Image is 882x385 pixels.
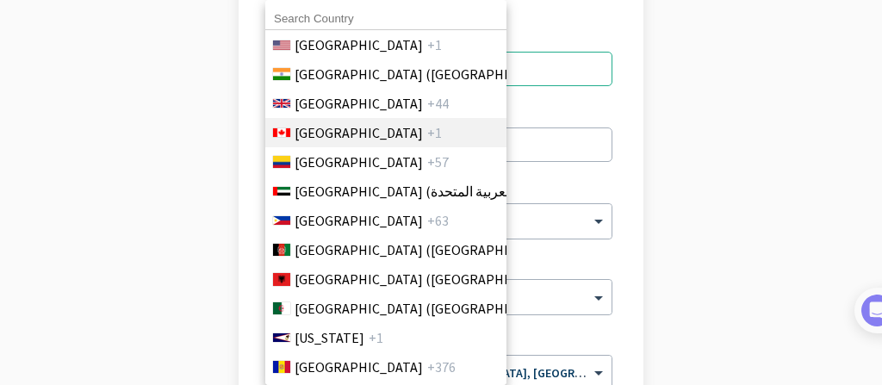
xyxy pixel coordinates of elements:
span: +1 [369,327,383,348]
span: [GEOGRAPHIC_DATA] (‫[GEOGRAPHIC_DATA]‬‎) [295,239,563,260]
span: +63 [427,210,449,231]
span: +376 [427,357,456,377]
span: [GEOGRAPHIC_DATA] ([GEOGRAPHIC_DATA]) [295,269,563,289]
span: [GEOGRAPHIC_DATA] [295,93,423,114]
span: +1 [427,34,442,55]
span: [GEOGRAPHIC_DATA] [295,357,423,377]
span: +44 [427,93,449,114]
span: [US_STATE] [295,327,364,348]
span: [GEOGRAPHIC_DATA] (‫[GEOGRAPHIC_DATA]‬‎) [295,298,563,319]
span: [GEOGRAPHIC_DATA] [295,122,423,143]
span: +57 [427,152,449,172]
span: [GEOGRAPHIC_DATA] [295,34,423,55]
span: [GEOGRAPHIC_DATA] (‫الإمارات العربية المتحدة‬‎) [295,181,567,202]
span: +1 [427,122,442,143]
input: Search Country [265,8,506,30]
span: [GEOGRAPHIC_DATA] [295,210,423,231]
span: [GEOGRAPHIC_DATA] [295,152,423,172]
span: [GEOGRAPHIC_DATA] ([GEOGRAPHIC_DATA]) [295,64,563,84]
